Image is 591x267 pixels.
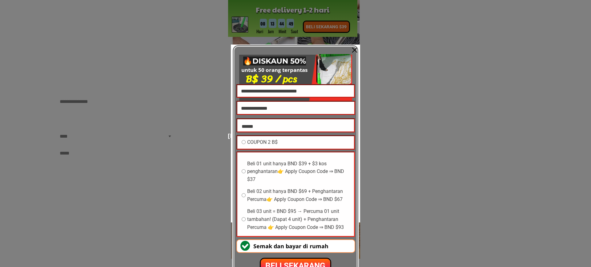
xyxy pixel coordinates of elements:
h3: untuk 50 orang terpantas [237,66,312,74]
span: Beli 01 unit hanya BND $39 + $3 kos penghantaran👉 Apply Coupon Code ⇒ BND $37 [247,160,349,183]
span: Beli 02 unit hanya BND $69 + Penghantaran Percuma👉 Apply Coupon Code ⇒ BND $67 [247,187,349,203]
span: 🔥DISKAUN 50% [243,57,306,65]
h3: B$ 39 / pcs [239,71,304,87]
span: COUPON 2 B$ [247,138,278,146]
span: Beli 03 unit = BND $95 → Percuma 01 unit tambahan! (Dapat 4 unit) + Penghantaran Percuma 👉 Apply ... [247,207,349,231]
